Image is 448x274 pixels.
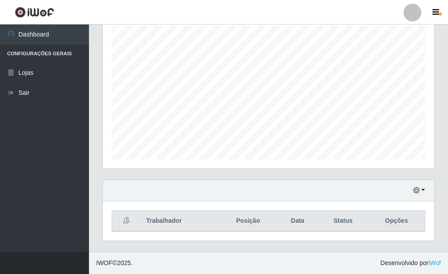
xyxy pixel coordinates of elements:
[141,211,219,232] th: Trabalhador
[96,258,133,268] span: © 2025 .
[380,258,441,268] span: Desenvolvido por
[318,211,368,232] th: Status
[428,259,441,266] a: iWof
[219,211,277,232] th: Posição
[368,211,425,232] th: Opções
[96,259,113,266] span: IWOF
[277,211,318,232] th: Data
[15,7,54,18] img: CoreUI Logo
